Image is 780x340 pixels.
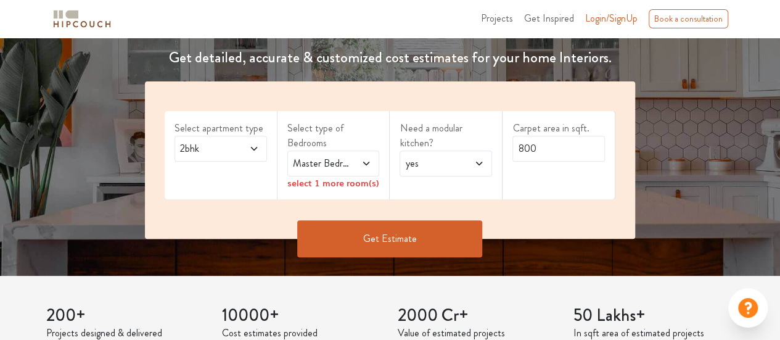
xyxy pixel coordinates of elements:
span: Login/SignUp [585,11,638,25]
span: logo-horizontal.svg [51,5,113,33]
div: Book a consultation [649,9,728,28]
span: Get Inspired [524,11,574,25]
span: yes [403,156,464,171]
span: Projects [481,11,513,25]
div: select 1 more room(s) [287,176,380,189]
img: logo-horizontal.svg [51,8,113,30]
label: Select type of Bedrooms [287,121,380,151]
h4: Get detailed, accurate & customized cost estimates for your home Interiors. [138,49,642,67]
h3: 10000+ [222,305,383,326]
label: Need a modular kitchen? [400,121,492,151]
h3: 2000 Cr+ [398,305,559,326]
h3: 200+ [46,305,207,326]
button: Get Estimate [297,220,482,257]
label: Select apartment type [174,121,267,136]
h3: 50 Lakhs+ [573,305,734,326]
span: Master Bedroom [290,156,351,171]
span: 2bhk [178,141,239,156]
input: Enter area sqft [512,136,605,162]
label: Carpet area in sqft. [512,121,605,136]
